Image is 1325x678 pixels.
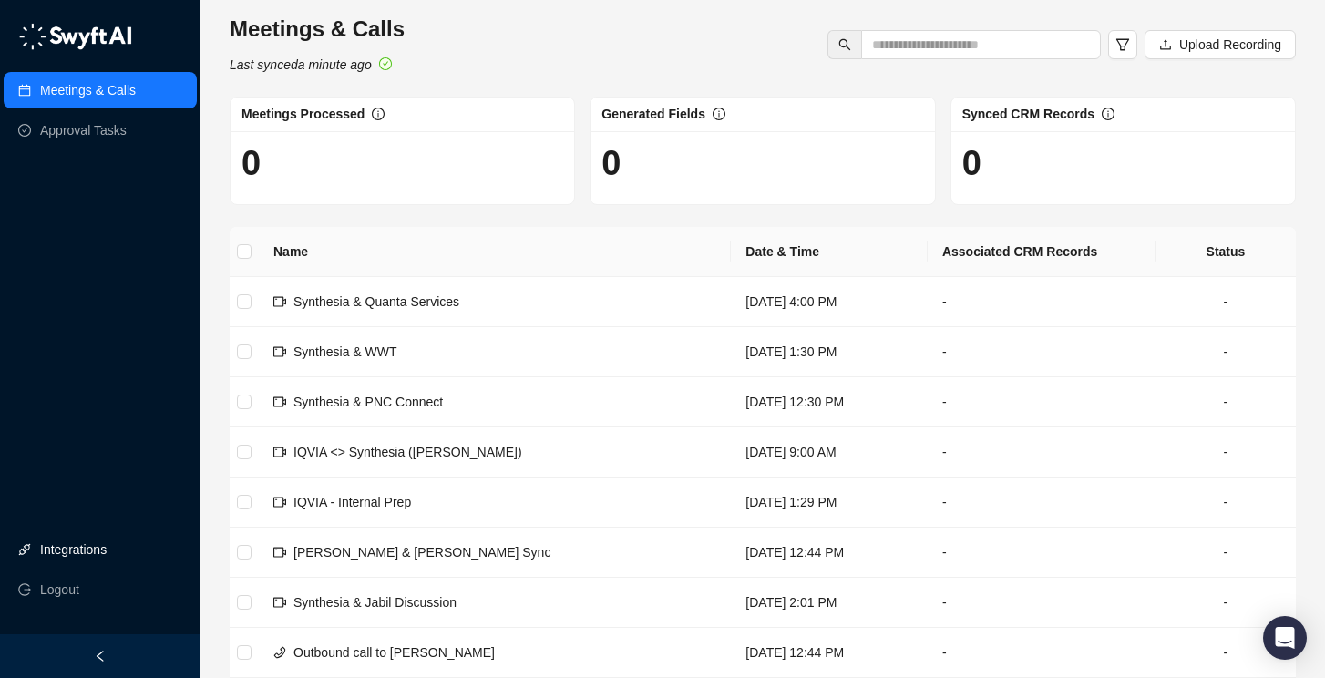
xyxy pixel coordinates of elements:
[928,377,1156,427] td: -
[293,445,522,459] span: IQVIA <> Synthesia ([PERSON_NAME])
[273,446,286,458] span: video-camera
[293,294,459,309] span: Synthesia & Quanta Services
[928,227,1156,277] th: Associated CRM Records
[230,15,405,44] h3: Meetings & Calls
[1156,528,1296,578] td: -
[230,57,372,72] i: Last synced a minute ago
[241,142,563,184] h1: 0
[1102,108,1114,120] span: info-circle
[293,395,443,409] span: Synthesia & PNC Connect
[713,108,725,120] span: info-circle
[293,495,411,509] span: IQVIA - Internal Prep
[1156,327,1296,377] td: -
[40,571,79,608] span: Logout
[40,112,127,149] a: Approval Tasks
[18,23,132,50] img: logo-05li4sbe.png
[928,528,1156,578] td: -
[1156,277,1296,327] td: -
[241,107,365,121] span: Meetings Processed
[273,546,286,559] span: video-camera
[1156,427,1296,478] td: -
[1115,37,1130,52] span: filter
[293,645,495,660] span: Outbound call to [PERSON_NAME]
[293,595,457,610] span: Synthesia & Jabil Discussion
[273,345,286,358] span: video-camera
[962,107,1094,121] span: Synced CRM Records
[928,628,1156,678] td: -
[40,531,107,568] a: Integrations
[838,38,851,51] span: search
[18,583,31,596] span: logout
[273,496,286,508] span: video-camera
[731,478,928,528] td: [DATE] 1:29 PM
[379,57,392,70] span: check-circle
[273,596,286,609] span: video-camera
[731,427,928,478] td: [DATE] 9:00 AM
[928,478,1156,528] td: -
[372,108,385,120] span: info-circle
[928,277,1156,327] td: -
[731,578,928,628] td: [DATE] 2:01 PM
[601,107,705,121] span: Generated Fields
[40,72,136,108] a: Meetings & Calls
[259,227,731,277] th: Name
[1179,35,1281,55] span: Upload Recording
[731,277,928,327] td: [DATE] 4:00 PM
[1156,478,1296,528] td: -
[1159,38,1172,51] span: upload
[731,227,928,277] th: Date & Time
[731,628,928,678] td: [DATE] 12:44 PM
[731,327,928,377] td: [DATE] 1:30 PM
[1156,227,1296,277] th: Status
[1156,628,1296,678] td: -
[273,646,286,659] span: phone
[273,395,286,408] span: video-camera
[731,377,928,427] td: [DATE] 12:30 PM
[293,545,550,560] span: [PERSON_NAME] & [PERSON_NAME] Sync
[1145,30,1296,59] button: Upload Recording
[928,578,1156,628] td: -
[94,650,107,663] span: left
[731,528,928,578] td: [DATE] 12:44 PM
[601,142,923,184] h1: 0
[962,142,1284,184] h1: 0
[273,295,286,308] span: video-camera
[1156,578,1296,628] td: -
[928,327,1156,377] td: -
[928,427,1156,478] td: -
[1263,616,1307,660] div: Open Intercom Messenger
[1156,377,1296,427] td: -
[293,344,397,359] span: Synthesia & WWT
